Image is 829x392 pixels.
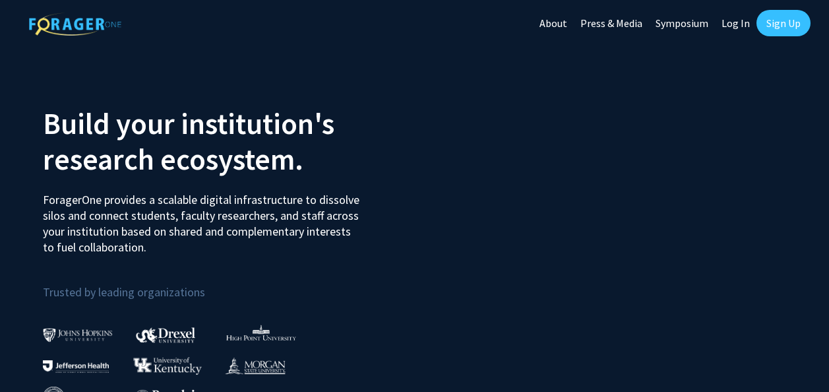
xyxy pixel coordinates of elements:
[43,266,405,302] p: Trusted by leading organizations
[133,357,202,375] img: University of Kentucky
[225,357,286,374] img: Morgan State University
[43,182,361,255] p: ForagerOne provides a scalable digital infrastructure to dissolve silos and connect students, fac...
[136,327,195,343] img: Drexel University
[43,328,113,342] img: Johns Hopkins University
[29,13,121,36] img: ForagerOne Logo
[43,106,405,177] h2: Build your institution's research ecosystem.
[756,10,811,36] a: Sign Up
[226,325,296,341] img: High Point University
[43,360,109,373] img: Thomas Jefferson University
